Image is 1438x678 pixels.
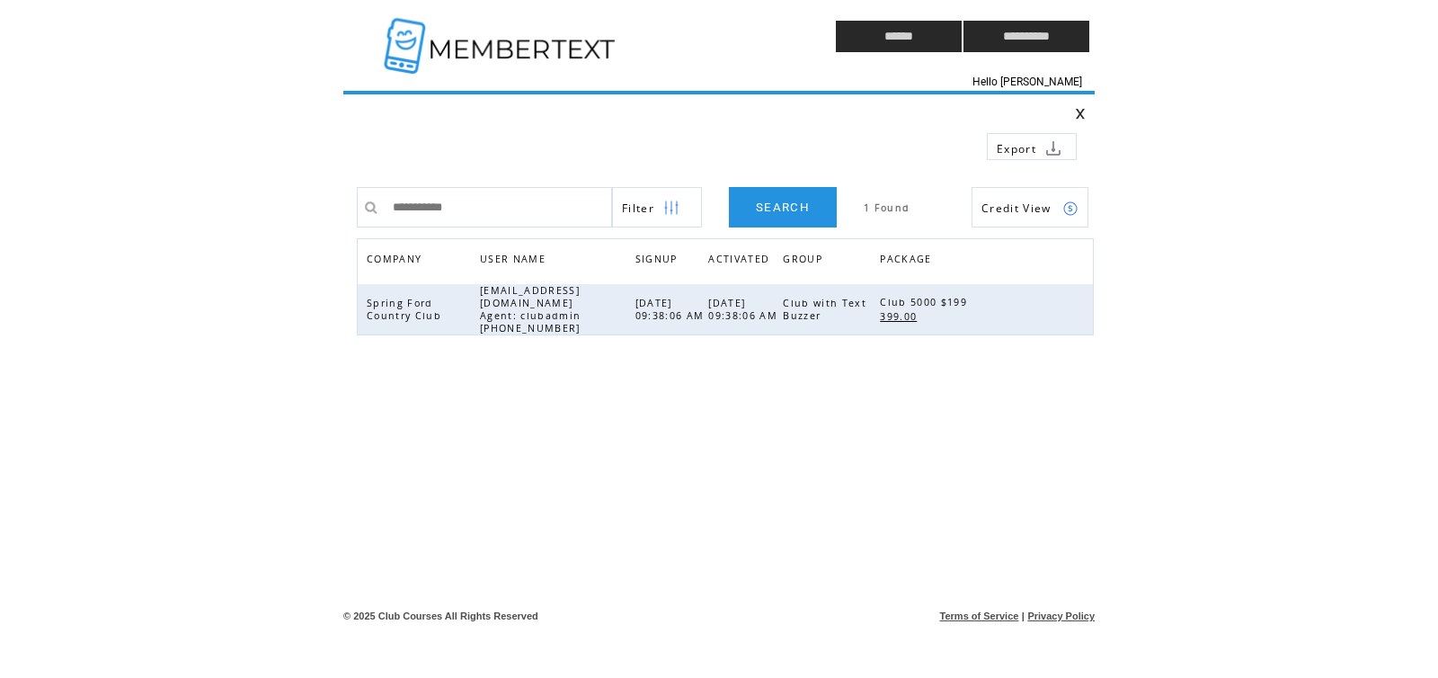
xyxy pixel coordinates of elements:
span: PACKAGE [880,248,936,274]
span: Club 5000 $199 [880,296,972,308]
a: Filter [612,187,702,227]
span: Export to csv file [997,141,1036,156]
a: COMPANY [367,253,426,263]
span: 399.00 [880,310,921,323]
span: | [1022,611,1025,621]
a: GROUP [783,248,831,274]
a: SEARCH [729,187,837,227]
a: Credit View [972,187,1088,227]
img: credits.png [1062,201,1078,217]
span: © 2025 Club Courses All Rights Reserved [343,611,538,621]
a: Terms of Service [940,611,1019,621]
a: Export [987,133,1077,160]
span: Hello [PERSON_NAME] [972,76,1082,88]
span: 1 Found [864,201,910,214]
a: SIGNUP [635,253,682,263]
a: PACKAGE [880,248,940,274]
img: download.png [1045,140,1061,156]
span: SIGNUP [635,248,682,274]
a: ACTIVATED [708,248,778,274]
span: GROUP [783,248,827,274]
a: USER NAME [480,253,550,263]
span: Club with Text Buzzer [783,297,866,322]
span: [DATE] 09:38:06 AM [635,297,709,322]
img: filters.png [663,188,679,228]
a: 399.00 [880,308,926,324]
span: ACTIVATED [708,248,774,274]
span: Spring Ford Country Club [367,297,446,322]
span: Show filters [622,201,654,216]
a: Privacy Policy [1027,611,1095,621]
span: USER NAME [480,248,550,274]
span: COMPANY [367,248,426,274]
span: [DATE] 09:38:06 AM [708,297,782,322]
span: [EMAIL_ADDRESS][DOMAIN_NAME] Agent: clubadmin [PHONE_NUMBER] [480,284,585,335]
span: Show Credits View [981,201,1052,216]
